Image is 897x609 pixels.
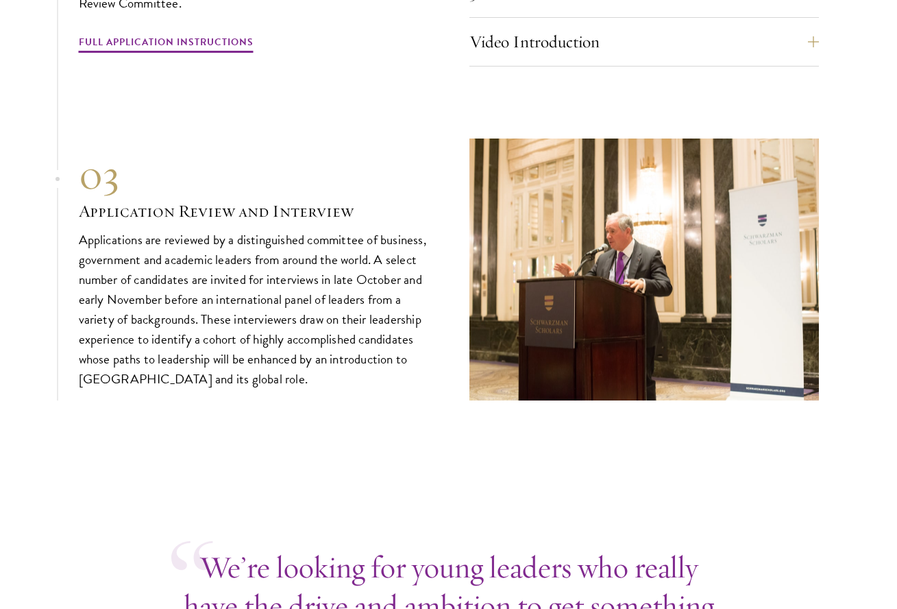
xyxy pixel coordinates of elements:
[469,25,819,58] button: Video Introduction
[79,200,428,223] h3: Application Review and Interview
[79,150,428,200] div: 03
[79,230,428,390] p: Applications are reviewed by a distinguished committee of business, government and academic leade...
[79,34,254,55] a: Full Application Instructions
